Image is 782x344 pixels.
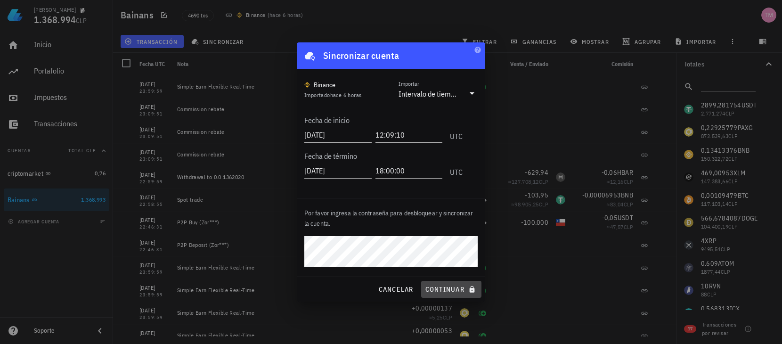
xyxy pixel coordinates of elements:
span: continuar [425,285,478,294]
input: 2025-10-11 [304,163,372,178]
label: Importar [399,80,419,87]
button: continuar [421,281,481,298]
p: Por favor ingresa la contraseña para desbloquear y sincronizar la cuenta. [304,208,478,229]
input: 18:27:03 [375,127,443,142]
label: Fecha de término [304,151,357,161]
button: cancelar [374,281,417,298]
div: UTC [446,122,463,145]
div: Intervalo de tiempo [399,89,458,98]
span: hace 6 horas [330,91,362,98]
span: Importado [304,91,361,98]
div: ImportarIntervalo de tiempo [399,86,478,102]
span: cancelar [378,285,413,294]
label: Fecha de inicio [304,115,350,125]
div: UTC [446,157,463,181]
div: Sincronizar cuenta [323,48,399,63]
div: Binance [314,80,336,90]
input: 2025-10-11 [304,127,372,142]
img: 270.png [304,82,310,88]
input: 18:27:03 [375,163,443,178]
